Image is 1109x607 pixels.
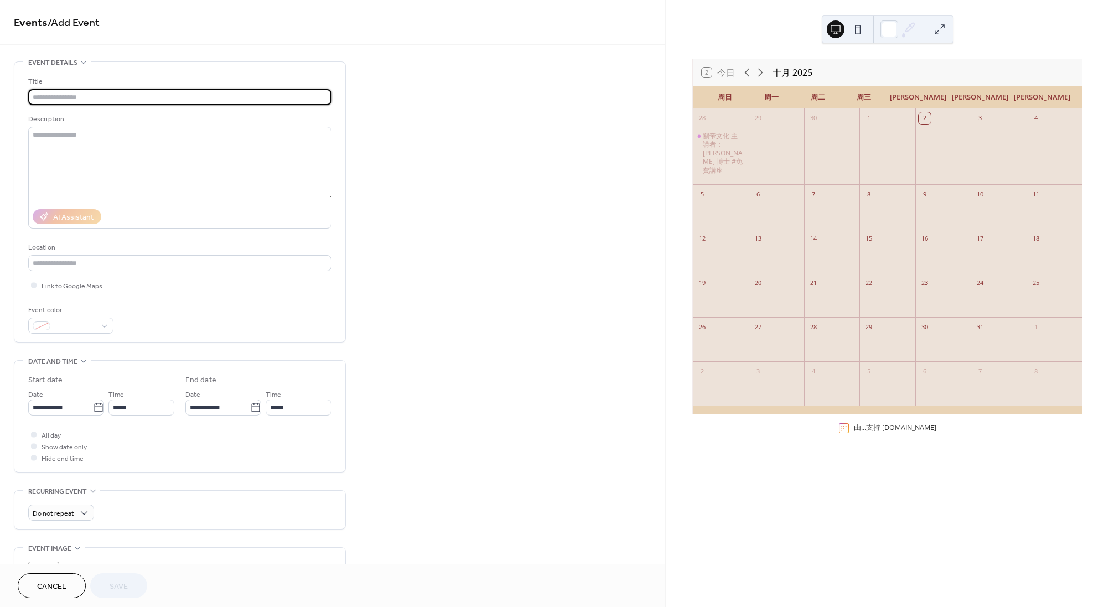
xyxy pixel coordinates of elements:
div: 7 [807,188,820,200]
div: ; [28,562,59,593]
div: Event color [28,304,111,316]
div: 11 [1030,188,1042,200]
div: 27 [752,321,764,333]
div: 2 [696,365,708,377]
span: Date [185,389,200,401]
div: Location [28,242,329,253]
span: Event image [28,543,71,554]
div: 13 [752,232,764,245]
div: 24 [974,277,986,289]
span: Hide end time [42,453,84,465]
div: 21 [807,277,820,289]
div: 周二 [795,86,841,108]
div: 4 [1030,112,1042,124]
span: Show date only [42,442,87,453]
div: 29 [752,112,764,124]
div: 7 [974,365,986,377]
div: 23 [919,277,931,289]
a: Events [14,12,48,34]
div: [PERSON_NAME] [949,86,1011,108]
div: 2 [919,112,931,124]
div: 19 [696,277,708,289]
div: 31 [974,321,986,333]
span: Event details [28,57,77,69]
div: 8 [1030,365,1042,377]
span: Date and time [28,356,77,367]
div: Description [28,113,329,125]
div: Title [28,76,329,87]
div: 周三 [841,86,887,108]
div: 30 [807,112,820,124]
div: 3 [752,365,764,377]
div: 關帝文化 主講者：[PERSON_NAME] 博士 #免費講座 [703,132,744,175]
span: Time [266,389,281,401]
div: 6 [919,365,931,377]
div: 15 [863,232,875,245]
div: End date [185,375,216,386]
div: Start date [28,375,63,386]
div: 28 [807,321,820,333]
div: 17 [974,232,986,245]
span: Recurring event [28,486,87,497]
div: 9 [919,188,931,200]
div: 28 [696,112,708,124]
div: 6 [752,188,764,200]
div: 26 [696,321,708,333]
div: 12 [696,232,708,245]
a: [DOMAIN_NAME] [882,423,936,433]
div: 25 [1030,277,1042,289]
div: 4 [807,365,820,377]
div: 30 [919,321,931,333]
span: All day [42,430,61,442]
span: Time [108,389,124,401]
div: 22 [863,277,875,289]
div: 20 [752,277,764,289]
div: 3 [974,112,986,124]
div: 29 [863,321,875,333]
div: 1 [1030,321,1042,333]
span: Link to Google Maps [42,281,102,292]
div: 8 [863,188,875,200]
div: 周日 [702,86,748,108]
span: / Add Event [48,12,100,34]
div: 16 [919,232,931,245]
div: 十月 2025 [773,66,812,79]
div: [PERSON_NAME] [887,86,949,108]
button: Cancel [18,573,86,598]
div: 5 [696,188,708,200]
span: Cancel [37,581,66,593]
span: Date [28,389,43,401]
div: 10 [974,188,986,200]
div: 1 [863,112,875,124]
div: 關帝文化 主講者：連瑞芳 博士 #免費講座 [693,132,748,175]
div: [PERSON_NAME] [1011,86,1073,108]
div: 由...支持 [854,423,936,433]
div: 5 [863,365,875,377]
div: 14 [807,232,820,245]
span: Do not repeat [33,507,74,520]
div: 18 [1030,232,1042,245]
div: 周一 [748,86,795,108]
